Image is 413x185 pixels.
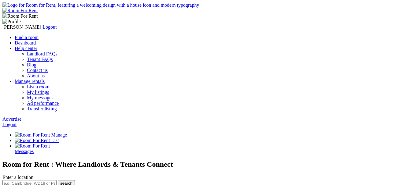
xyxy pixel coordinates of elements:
a: Transfer listing [27,106,57,111]
span: Messages [15,149,34,154]
a: Logout [42,24,57,30]
a: Ad performance [27,101,59,106]
span: List [51,138,59,143]
img: Logo for Room for Rent, featuring a welcoming design with a house icon and modern typography [2,2,199,8]
a: About us [27,73,45,78]
img: Room For Rent [2,8,38,13]
span: [PERSON_NAME] [2,24,41,30]
a: Manage [15,132,67,137]
label: Enter a location [2,175,33,180]
a: Manage rentals [15,79,45,84]
img: Room For Rent [2,13,38,19]
a: Blog [27,62,36,67]
a: Room For Rent Messages [15,143,411,154]
a: List [15,138,59,143]
span: Manage [51,132,67,137]
a: Landlord FAQs [27,51,57,56]
a: Tenant FAQs [27,57,53,62]
a: Advertise [2,116,21,122]
img: Room For Rent [15,143,50,149]
img: Room For Rent [15,132,50,138]
a: Help center [15,46,37,51]
a: My messages [27,95,53,100]
a: Contact us [27,68,48,73]
a: Find a room [15,35,39,40]
a: Dashboard [15,40,36,45]
img: Room For Rent [15,138,50,143]
a: List a room [27,84,50,89]
h1: Room for Rent : Where Landlords & Tenants Connect [2,160,411,169]
a: My listings [27,90,49,95]
img: Profile [2,19,21,24]
a: Logout [2,122,17,127]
